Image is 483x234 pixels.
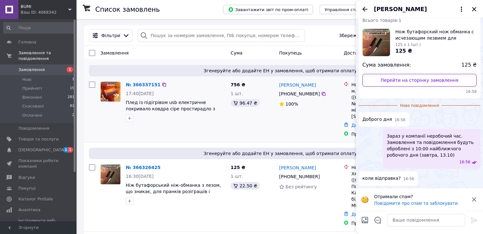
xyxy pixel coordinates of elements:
span: Фільтри [101,32,120,39]
div: Хмельницький ([GEOGRAPHIC_DATA].), Поштомат №33675: вул. Кармелюка, 11/3, "АВІЛА-2" біля клумби (... [351,171,416,209]
span: коли відправка? [362,175,401,182]
span: 19 [70,86,74,91]
a: Плед із підігрівом usb електричне покривало ковдра сіре простирадло з електропідігрівом від спідн... [126,100,215,124]
span: 125 ₴ [461,62,477,69]
span: Інструменти веб-майстра та SEO [18,218,59,229]
div: 22.50 ₴ [231,182,259,190]
span: Показники роботи компанії [18,158,59,169]
span: 16:56 12.10.2025 [403,176,414,182]
span: Доброго дня [362,116,392,123]
a: Додати ЕН [351,123,376,128]
span: 756 ₴ [231,82,245,87]
span: Скасовані [22,103,44,109]
span: 125 ₴ [231,165,245,170]
span: 100% [285,101,298,107]
span: Виконані [22,94,42,100]
span: 17:40[DATE] [126,91,154,96]
span: Покупці [18,185,36,191]
span: Покупець [279,50,302,55]
span: Сума замовлення: [362,62,411,69]
span: Cума [231,50,242,55]
span: Повідомлення [18,126,49,131]
span: 16:30[DATE] [126,174,154,179]
button: Відкрити шаблони відповідей [374,216,382,224]
span: Аналітика [18,207,40,213]
a: Перейти на сторінку замовлення [362,74,477,87]
span: 16:56 12.10.2025 [459,159,470,165]
span: 16:56 12.10.2025 [362,89,477,94]
span: Замовлення [100,50,129,55]
div: Ваш ID: 4068342 [21,10,76,15]
span: Зараз у компанії неробочий час. Замовлення та повідомлення будуть оброблені з 10:00 найближчого р... [387,133,477,158]
span: 281 [68,94,74,100]
span: Нові [22,77,31,82]
span: 16:56 12.10.2025 [394,117,406,123]
span: 1 шт. [231,91,243,96]
span: 1 шт. [231,174,243,179]
img: 6610516236_w1000_h1000_nozh-butaforskij-nozh.jpg [363,29,390,56]
span: 1 [63,147,68,153]
span: Всього товарів: 1 [362,18,401,23]
span: Замовлення [18,67,45,73]
div: м. [GEOGRAPHIC_DATA] ([GEOGRAPHIC_DATA].), №387 (до 30 кг на одне місце): вул. [STREET_ADDRESS] [351,88,416,120]
span: Оплачені [22,113,42,118]
button: Закрити [470,5,478,13]
span: Доставка та оплата [344,50,390,55]
span: Головна [18,39,36,45]
div: [PHONE_NUMBER] [278,89,321,98]
span: Згенеруйте або додайте ЕН у замовлення, щоб отримати оплату [91,68,469,74]
span: BUMI [21,4,68,10]
div: Нова Пошта [351,81,416,88]
a: № 366337151 [126,82,160,87]
p: Отримали спам? [374,193,466,200]
button: Завантажити звіт по пром-оплаті [223,5,313,14]
button: Управління статусами [319,5,378,14]
span: Завантажити звіт по пром-оплаті [228,7,308,12]
button: Повідомити про спам та заблокувати [374,201,458,206]
div: Нова Пошта [351,164,416,171]
span: [DEMOGRAPHIC_DATA] [18,147,65,153]
div: Пром-оплата [351,131,416,137]
button: Назад [361,5,369,13]
button: [PERSON_NAME] [374,5,465,13]
img: :face_with_monocle: [361,196,369,203]
input: Пошук за номером замовлення, ПІБ покупця, номером телефону, Email, номером накладної [138,29,305,42]
span: Без рейтингу [285,184,317,189]
span: 125 x 1 (шт.) [395,42,421,47]
img: Фото товару [101,165,120,184]
span: Прийняті [22,86,42,91]
span: Каталог ProSale [18,196,53,202]
span: 1 [68,147,73,153]
div: 96.47 ₴ [231,99,259,107]
a: Фото товару [100,164,121,185]
span: 81 [70,103,74,109]
span: 1 [72,77,74,82]
a: Додати ЕН [351,212,376,217]
input: Пошук [3,22,75,34]
a: № 366326425 [126,165,160,170]
img: Фото товару [101,82,120,101]
a: [PERSON_NAME] [279,82,316,88]
span: Нож бутафорский нож обманка с исчезающим лезвием для пранков розыгрышей и приколов своеобразные и... [395,29,477,41]
h1: Список замовлень [95,6,160,13]
span: Нове повідомлення [398,103,442,108]
div: [PHONE_NUMBER] [278,172,321,181]
span: Замовлення та повідомлення [18,50,76,62]
span: Згенеруйте або додайте ЕН у замовлення, щоб отримати оплату [91,150,469,157]
a: Ніж бутафорський ніж-обманка з лезом, що зникає, для пранків розіграшів і приколів своєрідні ігра... [126,183,221,200]
span: [PERSON_NAME] [374,5,427,13]
span: 1 [67,67,73,72]
div: Пром-оплата [351,220,416,226]
span: 2 [72,113,74,118]
span: 125 ₴ [395,48,412,54]
span: Товари та послуги [18,136,59,142]
span: Управління статусами [325,7,373,12]
a: [PERSON_NAME] [279,165,316,171]
a: Фото товару [100,81,121,102]
span: Збережені фільтри: [339,32,385,39]
span: Відгуки [18,175,35,180]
